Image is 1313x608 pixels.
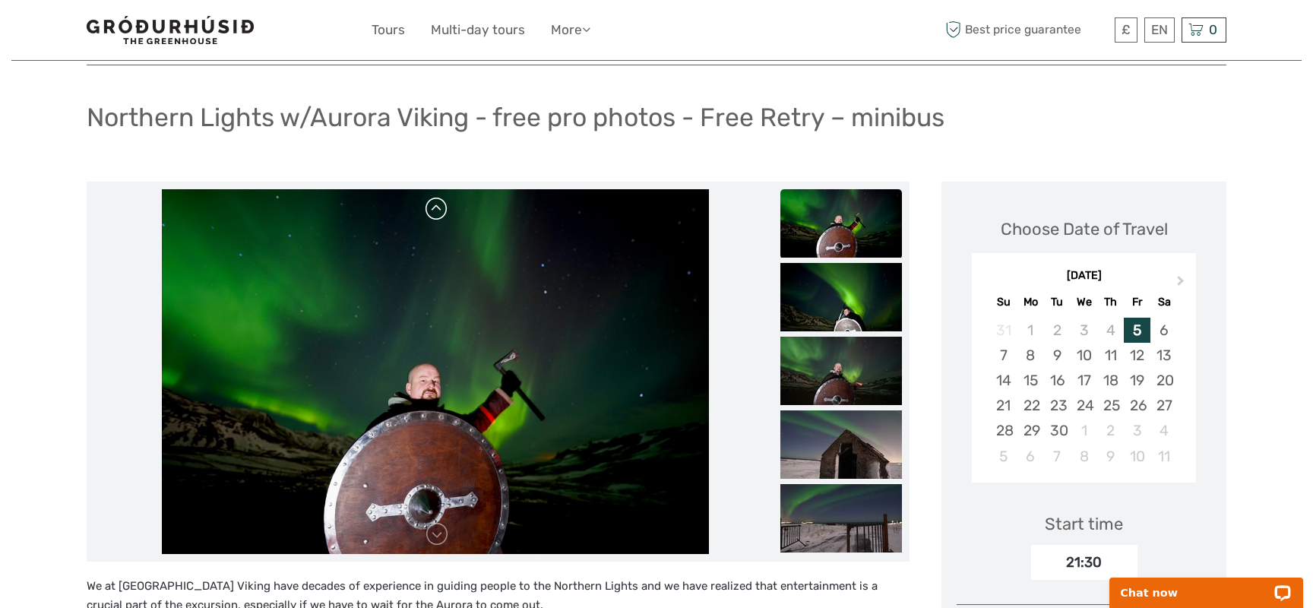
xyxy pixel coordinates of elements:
div: Tu [1044,292,1071,312]
a: Tours [372,19,405,41]
iframe: LiveChat chat widget [1099,560,1313,608]
img: 2076f57abfe74ca897bdf9d9bc6593db_slider_thumbnail.jpeg [780,410,902,479]
a: More [551,19,590,41]
img: a4d0066975dd4045a255fbcefd3c1fde_slider_thumbnail.jpeg [780,189,902,258]
div: Choose Thursday, September 18th, 2025 [1097,368,1124,393]
div: Choose Saturday, October 11th, 2025 [1150,444,1177,469]
div: Mo [1017,292,1044,312]
img: 1578-341a38b5-ce05-4595-9f3d-b8aa3718a0b3_logo_small.jpg [87,16,254,44]
div: Choose Monday, September 15th, 2025 [1017,368,1044,393]
div: Choose Tuesday, September 30th, 2025 [1044,418,1071,443]
div: Choose Friday, September 19th, 2025 [1124,368,1150,393]
div: Choose Sunday, September 21st, 2025 [990,393,1017,418]
div: Choose Sunday, October 5th, 2025 [990,444,1017,469]
div: Not available Wednesday, September 3rd, 2025 [1071,318,1097,343]
div: Choose Saturday, September 6th, 2025 [1150,318,1177,343]
div: EN [1144,17,1175,43]
div: Not available Thursday, September 4th, 2025 [1097,318,1124,343]
div: Th [1097,292,1124,312]
div: Not available Monday, September 1st, 2025 [1017,318,1044,343]
div: Su [990,292,1017,312]
div: Choose Date of Travel [1001,217,1168,241]
div: Choose Monday, September 8th, 2025 [1017,343,1044,368]
div: Choose Wednesday, September 24th, 2025 [1071,393,1097,418]
h1: Northern Lights w/Aurora Viking - free pro photos - Free Retry – minibus [87,102,944,133]
a: Multi-day tours [431,19,525,41]
div: Sa [1150,292,1177,312]
div: Choose Friday, October 10th, 2025 [1124,444,1150,469]
div: Choose Sunday, September 7th, 2025 [990,343,1017,368]
img: a4d0066975dd4045a255fbcefd3c1fde_main_slider.jpeg [162,189,709,554]
div: Choose Tuesday, October 7th, 2025 [1044,444,1071,469]
div: Choose Wednesday, September 10th, 2025 [1071,343,1097,368]
img: 4c2a12dd10514290a472e3115f186638_slider_thumbnail.jpeg [780,263,902,331]
img: 95ca9bcc15e4461488c0b02a729f1f12_slider_thumbnail.jpeg [780,484,902,553]
div: 21:30 [1031,545,1137,580]
div: Choose Tuesday, September 9th, 2025 [1044,343,1071,368]
div: We [1071,292,1097,312]
img: fa206ad70a5347a0922479b21c050dfc_slider_thumbnail.jpeg [780,337,902,405]
div: Choose Saturday, September 20th, 2025 [1150,368,1177,393]
div: Choose Wednesday, October 8th, 2025 [1071,444,1097,469]
div: month 2025-09 [976,318,1191,469]
div: Choose Friday, October 3rd, 2025 [1124,418,1150,443]
div: Fr [1124,292,1150,312]
div: Choose Thursday, September 11th, 2025 [1097,343,1124,368]
div: Choose Monday, October 6th, 2025 [1017,444,1044,469]
div: Choose Sunday, September 14th, 2025 [990,368,1017,393]
div: Choose Thursday, September 25th, 2025 [1097,393,1124,418]
div: Choose Friday, September 12th, 2025 [1124,343,1150,368]
button: Next Month [1170,272,1194,296]
span: Best price guarantee [941,17,1111,43]
div: Choose Friday, September 5th, 2025 [1124,318,1150,343]
div: Choose Saturday, October 4th, 2025 [1150,418,1177,443]
div: Choose Sunday, September 28th, 2025 [990,418,1017,443]
div: Choose Wednesday, September 17th, 2025 [1071,368,1097,393]
div: Choose Thursday, October 2nd, 2025 [1097,418,1124,443]
div: Choose Wednesday, October 1st, 2025 [1071,418,1097,443]
div: Choose Thursday, October 9th, 2025 [1097,444,1124,469]
div: Not available Sunday, August 31st, 2025 [990,318,1017,343]
div: [DATE] [972,268,1196,284]
span: £ [1122,22,1131,37]
div: Choose Tuesday, September 23rd, 2025 [1044,393,1071,418]
span: 0 [1207,22,1220,37]
div: Start time [1045,512,1123,536]
div: Choose Monday, September 29th, 2025 [1017,418,1044,443]
div: Choose Monday, September 22nd, 2025 [1017,393,1044,418]
div: Choose Saturday, September 27th, 2025 [1150,393,1177,418]
div: Choose Friday, September 26th, 2025 [1124,393,1150,418]
div: Choose Saturday, September 13th, 2025 [1150,343,1177,368]
div: Choose Tuesday, September 16th, 2025 [1044,368,1071,393]
div: Not available Tuesday, September 2nd, 2025 [1044,318,1071,343]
